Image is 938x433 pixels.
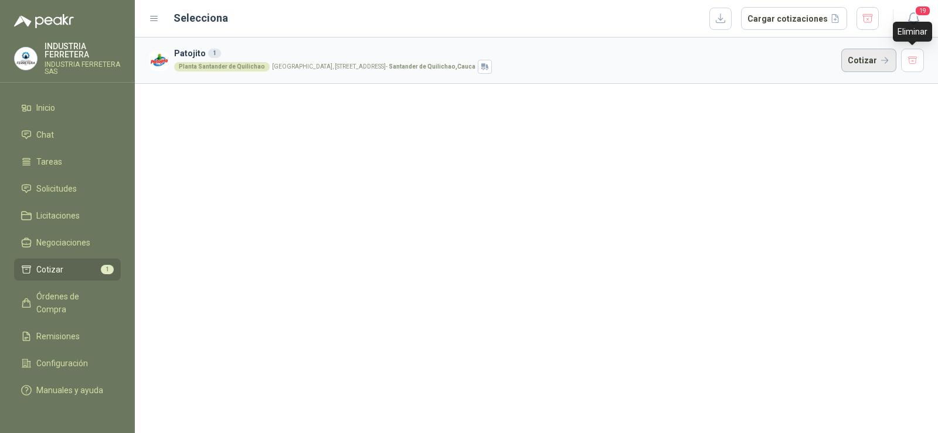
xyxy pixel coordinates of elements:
a: Chat [14,124,121,146]
a: Inicio [14,97,121,119]
span: Negociaciones [36,236,90,249]
div: 1 [208,49,221,58]
span: Solicitudes [36,182,77,195]
h2: Selecciona [174,10,228,26]
span: Remisiones [36,330,80,343]
strong: Santander de Quilichao , Cauca [389,63,475,70]
p: [GEOGRAPHIC_DATA], [STREET_ADDRESS] - [272,64,475,70]
a: Remisiones [14,325,121,347]
a: Configuración [14,352,121,374]
a: Manuales y ayuda [14,379,121,401]
span: Inicio [36,101,55,114]
button: Cargar cotizaciones [741,7,847,30]
a: Negociaciones [14,231,121,254]
img: Company Logo [149,50,169,71]
span: Configuración [36,357,88,370]
span: 19 [915,5,931,16]
span: 1 [101,265,114,274]
img: Logo peakr [14,14,74,28]
button: Cotizar [841,49,896,72]
button: 19 [903,8,924,29]
span: Cotizar [36,263,63,276]
a: Órdenes de Compra [14,285,121,321]
span: Chat [36,128,54,141]
a: Solicitudes [14,178,121,200]
p: INDUSTRIA FERRETERA SAS [45,61,121,75]
span: Licitaciones [36,209,80,222]
h3: Patojito [174,47,837,60]
div: Eliminar [893,22,932,42]
img: Company Logo [15,47,37,70]
p: INDUSTRIA FERRETERA [45,42,121,59]
a: Tareas [14,151,121,173]
a: Cotizar1 [14,258,121,281]
span: Tareas [36,155,62,168]
a: Licitaciones [14,204,121,227]
span: Órdenes de Compra [36,290,110,316]
div: Planta Santander de Quilichao [174,62,270,71]
span: Manuales y ayuda [36,384,103,397]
